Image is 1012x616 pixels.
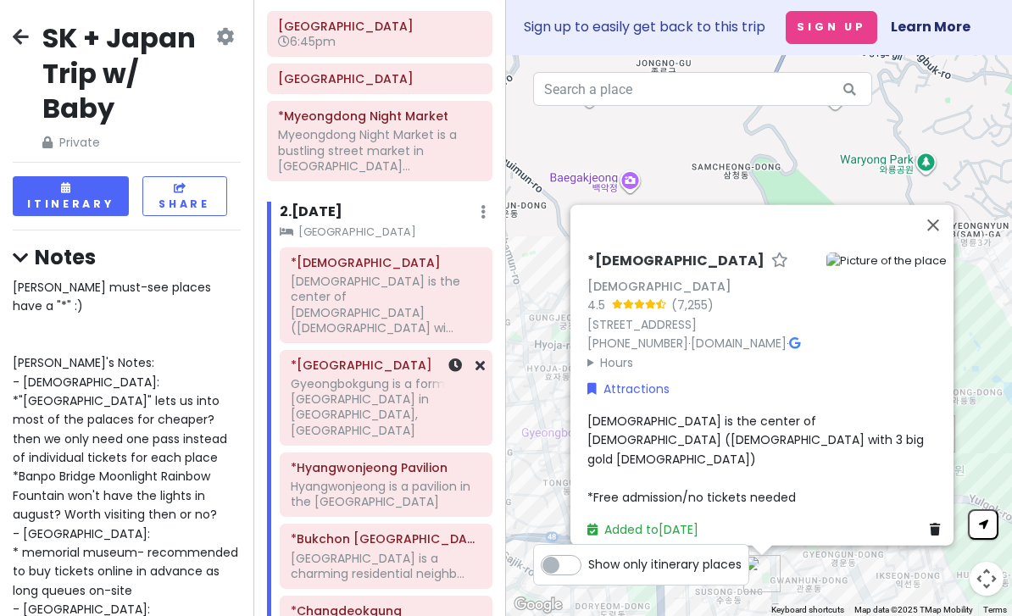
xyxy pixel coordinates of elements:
[930,520,947,539] a: Delete place
[587,413,927,506] span: [DEMOGRAPHIC_DATA] is the center of [DEMOGRAPHIC_DATA] ([DEMOGRAPHIC_DATA] with 3 big gold [DEMOG...
[278,71,481,86] h6: Seoul
[291,274,481,336] div: [DEMOGRAPHIC_DATA] is the center of [DEMOGRAPHIC_DATA] ([DEMOGRAPHIC_DATA] wi...
[280,224,493,241] small: [GEOGRAPHIC_DATA]
[587,277,813,296] div: [DEMOGRAPHIC_DATA]
[142,176,227,216] button: Share
[280,203,342,221] h6: 2 . [DATE]
[789,337,800,349] i: Google Maps
[671,296,714,314] div: (7,255)
[913,205,954,246] button: Close
[291,479,481,509] div: Hyangwonjeong is a pavilion in the [GEOGRAPHIC_DATA]
[278,19,481,34] h6: Incheon International Airport
[587,253,813,373] div: · ·
[13,176,129,216] button: Itinerary
[291,255,481,270] h6: *Jogyesa Temple
[771,604,844,616] button: Keyboard shortcuts
[42,20,213,126] h2: SK + Japan Trip w/ Baby
[13,244,241,270] h4: Notes
[891,17,970,36] a: Learn More
[691,335,787,352] a: [DOMAIN_NAME]
[278,33,336,50] span: 6:45pm
[588,555,742,574] span: Show only itinerary places
[587,315,697,332] a: [STREET_ADDRESS]
[291,551,481,581] div: [GEOGRAPHIC_DATA] is a charming residential neighb...
[42,133,213,152] span: Private
[291,358,481,373] h6: *Gyeongbokgung Palace
[278,108,481,124] h6: *Myeongdong Night Market
[510,594,566,616] img: Google
[970,562,1004,596] button: Map camera controls
[983,605,1007,614] a: Terms (opens in new tab)
[587,353,813,372] summary: Hours
[911,408,962,459] div: *Changdeokgung
[854,605,973,614] span: Map data ©2025 TMap Mobility
[278,127,481,174] div: Myeongdong Night Market is a bustling street market in [GEOGRAPHIC_DATA]...
[291,376,481,438] div: Gyeongbokgung is a former [GEOGRAPHIC_DATA] in [GEOGRAPHIC_DATA], [GEOGRAPHIC_DATA]
[475,356,485,375] a: Remove from day
[826,253,947,270] img: Picture of the place
[771,253,788,270] a: Star place
[533,72,872,106] input: Search a place
[448,356,462,375] a: Set a time
[587,379,670,397] a: Attractions
[291,460,481,475] h6: *Hyangwonjeong Pavilion
[291,531,481,547] h6: *Bukchon Hanok Village
[587,335,688,352] a: [PHONE_NUMBER]
[737,548,787,599] div: *Jogyesa Temple
[510,594,566,616] a: Open this area in Google Maps (opens a new window)
[587,296,612,314] div: 4.5
[587,253,765,270] h6: *[DEMOGRAPHIC_DATA]
[587,521,698,538] a: Added to[DATE]
[786,11,877,44] button: Sign Up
